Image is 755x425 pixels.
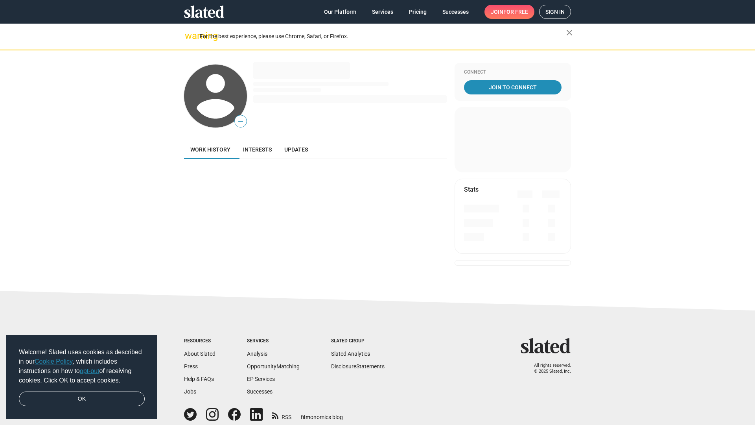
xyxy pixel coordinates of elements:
[409,5,427,19] span: Pricing
[184,140,237,159] a: Work history
[526,363,571,374] p: All rights reserved. © 2025 Slated, Inc.
[466,80,560,94] span: Join To Connect
[184,351,215,357] a: About Slated
[247,338,300,344] div: Services
[366,5,400,19] a: Services
[331,363,385,370] a: DisclosureStatements
[301,414,310,420] span: film
[484,5,534,19] a: Joinfor free
[247,376,275,382] a: EP Services
[184,363,198,370] a: Press
[442,5,469,19] span: Successes
[436,5,475,19] a: Successes
[278,140,314,159] a: Updates
[80,368,99,374] a: opt-out
[539,5,571,19] a: Sign in
[331,351,370,357] a: Slated Analytics
[301,407,343,421] a: filmonomics blog
[284,146,308,153] span: Updates
[324,5,356,19] span: Our Platform
[6,335,157,419] div: cookieconsent
[464,69,562,76] div: Connect
[184,376,214,382] a: Help & FAQs
[237,140,278,159] a: Interests
[247,351,267,357] a: Analysis
[19,392,145,407] a: dismiss cookie message
[318,5,363,19] a: Our Platform
[403,5,433,19] a: Pricing
[491,5,528,19] span: Join
[372,5,393,19] span: Services
[185,31,194,41] mat-icon: warning
[35,358,73,365] a: Cookie Policy
[184,388,196,395] a: Jobs
[503,5,528,19] span: for free
[464,80,562,94] a: Join To Connect
[184,338,215,344] div: Resources
[19,347,145,385] span: Welcome! Slated uses cookies as described in our , which includes instructions on how to of recei...
[464,185,479,194] mat-card-title: Stats
[200,31,566,42] div: For the best experience, please use Chrome, Safari, or Firefox.
[545,5,565,18] span: Sign in
[247,388,273,395] a: Successes
[190,146,230,153] span: Work history
[565,28,574,37] mat-icon: close
[247,363,300,370] a: OpportunityMatching
[243,146,272,153] span: Interests
[272,409,291,421] a: RSS
[331,338,385,344] div: Slated Group
[235,116,247,127] span: —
